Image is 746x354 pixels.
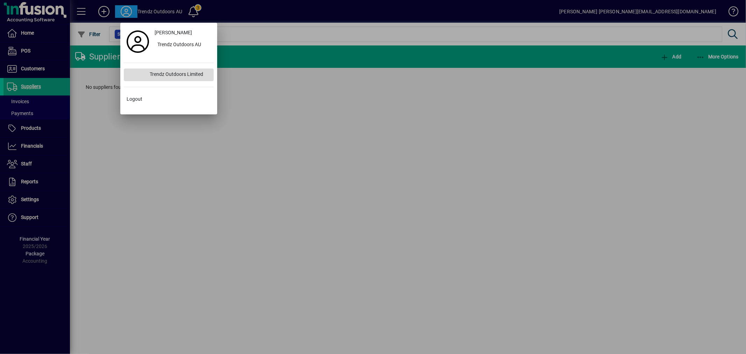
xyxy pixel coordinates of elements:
[152,26,214,39] a: [PERSON_NAME]
[124,35,152,48] a: Profile
[152,39,214,51] button: Trendz Outdoors AU
[144,69,214,81] div: Trendz Outdoors Limited
[155,29,192,36] span: [PERSON_NAME]
[127,95,142,103] span: Logout
[124,93,214,105] button: Logout
[124,69,214,81] button: Trendz Outdoors Limited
